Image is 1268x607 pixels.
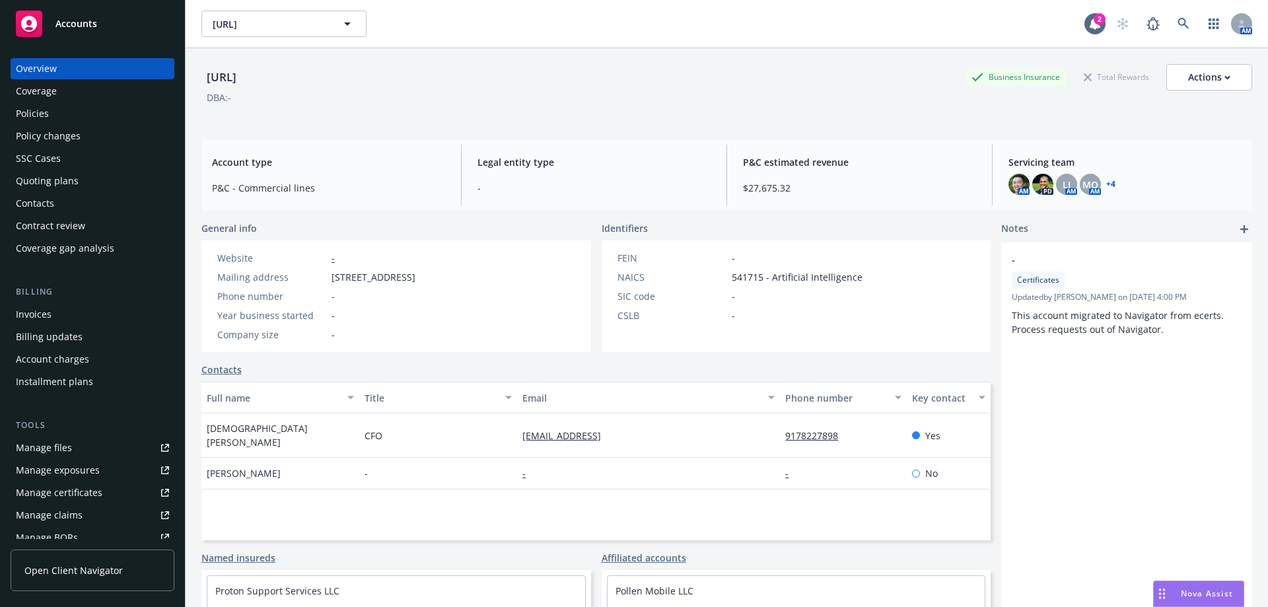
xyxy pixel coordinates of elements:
a: Manage certificates [11,482,174,503]
span: - [332,308,335,322]
span: - [365,466,368,480]
a: - [332,252,335,264]
span: - [332,328,335,341]
div: NAICS [617,270,726,284]
span: General info [201,221,257,235]
div: 2 [1094,13,1106,25]
div: Billing updates [16,326,83,347]
span: - [732,289,735,303]
a: Contract review [11,215,174,236]
div: Title [365,391,497,405]
div: CSLB [617,308,726,322]
div: Manage BORs [16,527,78,548]
a: Billing updates [11,326,174,347]
span: Certificates [1017,274,1059,286]
button: Nova Assist [1153,581,1244,607]
div: Manage exposures [16,460,100,481]
div: Total Rewards [1077,69,1156,85]
a: add [1236,221,1252,237]
div: Full name [207,391,339,405]
div: Email [522,391,760,405]
div: Contract review [16,215,85,236]
div: FEIN [617,251,726,265]
a: Contacts [11,193,174,214]
div: Contacts [16,193,54,214]
a: Coverage [11,81,174,102]
button: Title [359,382,517,413]
a: - [522,467,536,480]
span: - [1012,253,1207,267]
div: Business Insurance [965,69,1067,85]
div: Manage claims [16,505,83,526]
img: photo [1008,174,1030,195]
div: SSC Cases [16,148,61,169]
span: $27,675.32 [743,181,976,195]
a: Manage exposures [11,460,174,481]
button: Key contact [907,382,991,413]
span: P&C - Commercial lines [212,181,445,195]
div: Drag to move [1154,581,1170,606]
a: Named insureds [201,551,275,565]
span: Updated by [PERSON_NAME] on [DATE] 4:00 PM [1012,291,1242,303]
span: Open Client Navigator [24,563,123,577]
button: Phone number [780,382,906,413]
a: Policies [11,103,174,124]
div: Mailing address [217,270,326,284]
a: Report a Bug [1140,11,1166,37]
a: Coverage gap analysis [11,238,174,259]
button: Actions [1166,64,1252,90]
a: SSC Cases [11,148,174,169]
a: Account charges [11,349,174,370]
div: Phone number [217,289,326,303]
a: Overview [11,58,174,79]
span: [STREET_ADDRESS] [332,270,415,284]
div: -CertificatesUpdatedby [PERSON_NAME] on [DATE] 4:00 PMThis account migrated to Navigator from ece... [1001,242,1252,347]
div: Invoices [16,304,52,325]
div: Manage certificates [16,482,102,503]
div: Actions [1188,65,1230,90]
a: Invoices [11,304,174,325]
a: Manage files [11,437,174,458]
a: 9178227898 [785,429,849,442]
span: [DEMOGRAPHIC_DATA][PERSON_NAME] [207,421,354,449]
span: Servicing team [1008,155,1242,169]
span: Nova Assist [1181,588,1233,599]
button: Full name [201,382,359,413]
div: Tools [11,419,174,432]
div: Quoting plans [16,170,79,192]
div: Company size [217,328,326,341]
div: Installment plans [16,371,93,392]
span: - [332,289,335,303]
a: Switch app [1201,11,1227,37]
a: - [785,467,799,480]
a: Start snowing [1109,11,1136,37]
span: - [732,251,735,265]
a: [EMAIL_ADDRESS] [522,429,612,442]
div: Overview [16,58,57,79]
a: Installment plans [11,371,174,392]
span: Account type [212,155,445,169]
a: Affiliated accounts [602,551,686,565]
div: Account charges [16,349,89,370]
div: [URL] [201,69,242,86]
span: - [477,181,711,195]
div: Manage files [16,437,72,458]
div: Policy changes [16,125,81,147]
span: MQ [1082,178,1098,192]
div: Policies [16,103,49,124]
div: SIC code [617,289,726,303]
a: Accounts [11,5,174,42]
span: Accounts [55,18,97,29]
div: Year business started [217,308,326,322]
div: Billing [11,285,174,299]
span: CFO [365,429,382,443]
a: Pollen Mobile LLC [616,585,693,597]
span: 541715 - Artificial Intelligence [732,270,863,284]
div: Website [217,251,326,265]
span: LI [1063,178,1071,192]
span: Yes [925,429,940,443]
div: DBA: - [207,90,231,104]
span: Identifiers [602,221,648,235]
img: photo [1032,174,1053,195]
